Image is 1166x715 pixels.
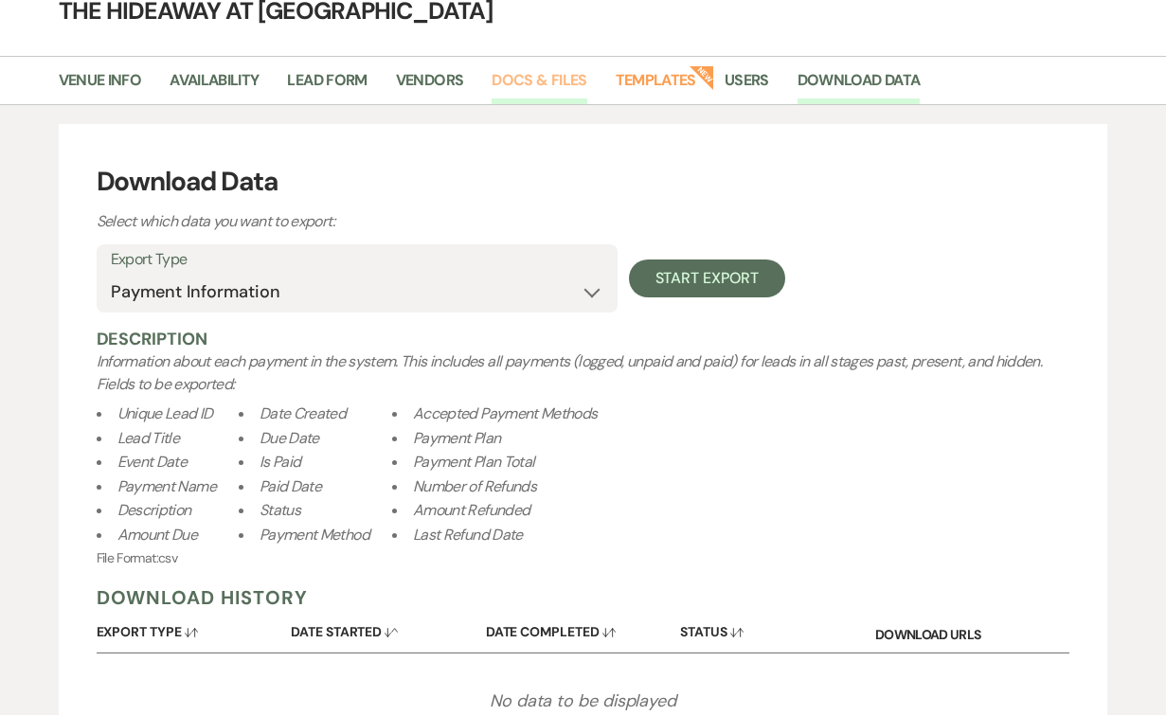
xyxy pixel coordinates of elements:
[239,474,369,499] li: Paid Date
[97,162,1070,202] h3: Download Data
[97,548,1070,568] p: File Format: csv
[239,450,369,474] li: Is Paid
[239,402,369,426] li: Date Created
[616,68,696,104] a: Templates
[97,610,292,647] button: Export Type
[396,68,464,104] a: Vendors
[97,498,216,523] li: Description
[97,426,216,451] li: Lead Title
[97,350,1070,548] div: Information about each payment in the system. This includes all payments (logged, unpaid and paid...
[97,374,1070,548] span: Fields to be exported:
[97,474,216,499] li: Payment Name
[97,209,760,234] p: Select which data you want to export:
[725,68,769,104] a: Users
[97,328,1070,350] h5: Description
[239,498,369,523] li: Status
[392,474,598,499] li: Number of Refunds
[798,68,921,104] a: Download Data
[97,585,1070,610] h5: Download History
[239,523,369,547] li: Payment Method
[291,610,486,647] button: Date Started
[392,523,598,547] li: Last Refund Date
[392,402,598,426] li: Accepted Payment Methods
[392,426,598,451] li: Payment Plan
[629,259,785,297] button: Start Export
[97,402,216,426] li: Unique Lead ID
[492,68,586,104] a: Docs & Files
[486,610,681,647] button: Date Completed
[689,63,715,90] strong: New
[287,68,367,104] a: Lead Form
[97,523,216,547] li: Amount Due
[111,246,603,274] label: Export Type
[680,610,875,647] button: Status
[392,450,598,474] li: Payment Plan Total
[170,68,259,104] a: Availability
[875,610,1070,652] div: Download URLs
[97,450,216,474] li: Event Date
[392,498,598,523] li: Amount Refunded
[59,68,142,104] a: Venue Info
[239,426,369,451] li: Due Date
